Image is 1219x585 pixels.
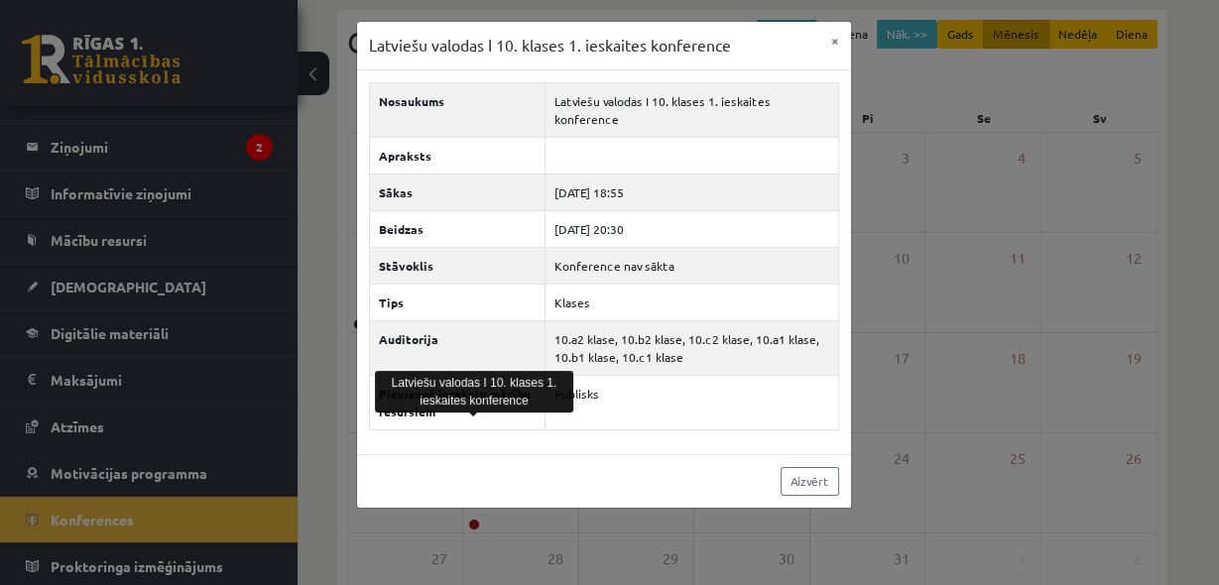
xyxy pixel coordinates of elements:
[369,34,731,58] h3: Latviešu valodas I 10. klases 1. ieskaites konference
[819,22,851,59] button: ×
[369,82,545,137] th: Nosaukums
[369,320,545,375] th: Auditorija
[369,210,545,247] th: Beidzas
[375,371,573,412] div: Latviešu valodas I 10. klases 1. ieskaites konference
[545,247,838,284] td: Konference nav sākta
[369,284,545,320] th: Tips
[545,320,838,375] td: 10.a2 klase, 10.b2 klase, 10.c2 klase, 10.a1 klase, 10.b1 klase, 10.c1 klase
[369,247,545,284] th: Stāvoklis
[369,137,545,174] th: Apraksts
[545,375,838,429] td: Publisks
[545,174,838,210] td: [DATE] 18:55
[545,210,838,247] td: [DATE] 20:30
[369,375,545,429] th: Pievienot ierakstu mācību resursiem
[781,467,839,496] a: Aizvērt
[545,82,838,137] td: Latviešu valodas I 10. klases 1. ieskaites konference
[369,174,545,210] th: Sākas
[545,284,838,320] td: Klases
